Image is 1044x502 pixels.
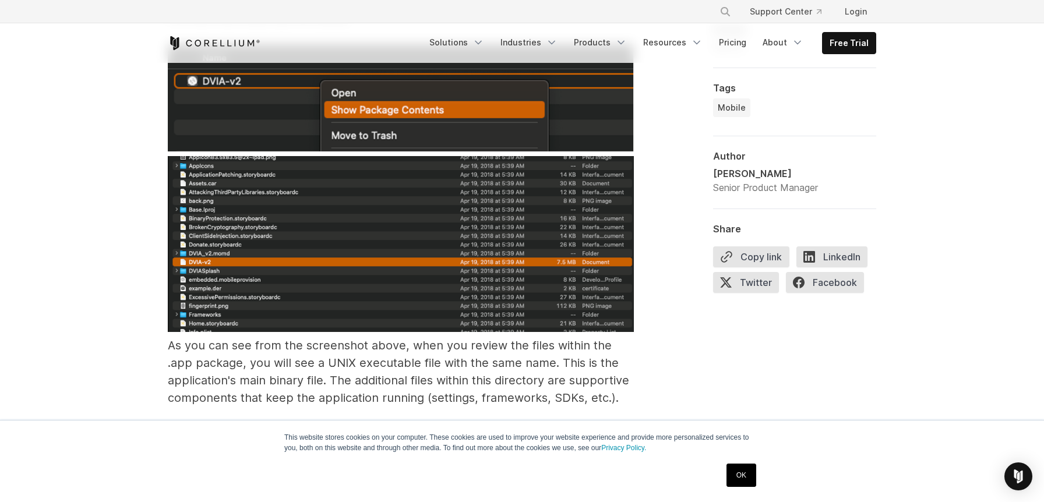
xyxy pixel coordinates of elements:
button: Copy link [713,246,789,267]
a: Corellium Home [168,36,260,50]
div: Open Intercom Messenger [1004,462,1032,490]
div: Navigation Menu [422,32,876,54]
a: Free Trial [823,33,876,54]
a: About [756,32,810,53]
button: Search [715,1,736,22]
a: OK [726,464,756,487]
a: Facebook [786,272,871,298]
a: Support Center [740,1,831,22]
div: Share [713,223,876,235]
a: Mobile [713,98,750,117]
a: Login [835,1,876,22]
img: DVIA V-2 In the Applications folder [168,156,634,333]
div: Author [713,150,876,162]
a: Industries [493,32,565,53]
a: LinkedIn [796,246,874,272]
span: Twitter [713,272,779,293]
div: Tags [713,82,876,94]
img: DVIA-v2, Show package contents [168,44,634,151]
div: Senior Product Manager [713,181,818,195]
div: [PERSON_NAME] [713,167,818,181]
span: Facebook [786,272,864,293]
span: As you can see from the screenshot above, when you review the files within the .app package, you ... [168,338,629,405]
a: Twitter [713,272,786,298]
a: Pricing [712,32,753,53]
div: Navigation Menu [706,1,876,22]
a: Solutions [422,32,491,53]
a: Privacy Policy. [601,444,646,452]
p: This website stores cookies on your computer. These cookies are used to improve your website expe... [284,432,760,453]
a: Products [567,32,634,53]
a: Resources [636,32,710,53]
span: LinkedIn [796,246,867,267]
span: Mobile [718,102,746,114]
